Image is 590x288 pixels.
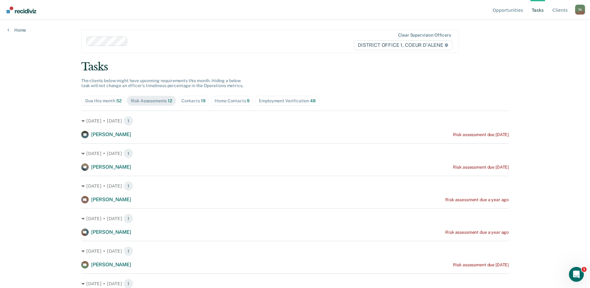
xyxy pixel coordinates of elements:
[453,132,509,137] div: Risk assessment due [DATE]
[453,262,509,268] div: Risk assessment due [DATE]
[123,181,133,191] span: 1
[81,60,509,73] div: Tasks
[81,78,243,88] span: The clients below might have upcoming requirements this month. Hiding a below task will not chang...
[91,229,131,235] span: [PERSON_NAME]
[181,98,206,104] div: Contacts
[582,267,587,272] span: 1
[354,40,452,50] span: DISTRICT OFFICE 1, COEUR D'ALENE
[575,5,585,15] button: Profile dropdown button
[569,267,584,282] iframe: Intercom live chat
[453,165,509,170] div: Risk assessment due [DATE]
[81,181,509,191] div: [DATE] • [DATE] 1
[81,246,509,256] div: [DATE] • [DATE] 1
[81,214,509,224] div: [DATE] • [DATE] 1
[259,98,315,104] div: Employment Verification
[81,148,509,158] div: [DATE] • [DATE] 1
[91,164,131,170] span: [PERSON_NAME]
[91,131,131,137] span: [PERSON_NAME]
[445,197,509,202] div: Risk assessment due a year ago
[168,98,172,103] span: 12
[123,116,133,126] span: 1
[131,98,172,104] div: Risk Assessments
[7,27,26,33] a: Home
[123,148,133,158] span: 1
[85,98,122,104] div: Due this month
[201,98,206,103] span: 19
[81,116,509,126] div: [DATE] • [DATE] 1
[398,33,451,38] div: Clear supervision officers
[91,197,131,202] span: [PERSON_NAME]
[215,98,250,104] div: Home Contacts
[247,98,250,103] span: 9
[445,230,509,235] div: Risk assessment due a year ago
[7,7,36,13] img: Recidiviz
[123,246,133,256] span: 1
[310,98,316,103] span: 48
[116,98,122,103] span: 52
[91,262,131,268] span: [PERSON_NAME]
[123,214,133,224] span: 1
[575,5,585,15] div: T A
